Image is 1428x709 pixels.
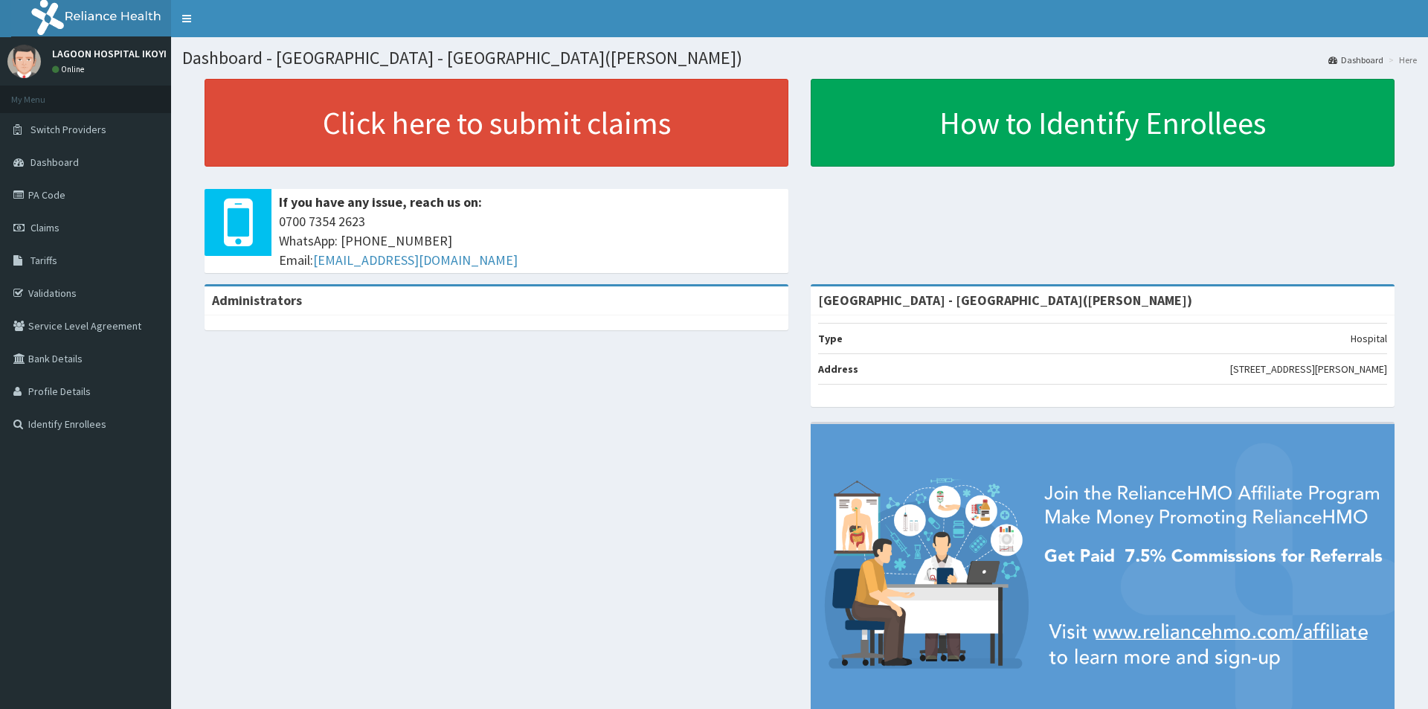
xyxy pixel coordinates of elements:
a: Click here to submit claims [205,79,788,167]
a: [EMAIL_ADDRESS][DOMAIN_NAME] [313,251,518,269]
span: Claims [30,221,59,234]
h1: Dashboard - [GEOGRAPHIC_DATA] - [GEOGRAPHIC_DATA]([PERSON_NAME]) [182,48,1417,68]
span: Dashboard [30,155,79,169]
b: Address [818,362,858,376]
strong: [GEOGRAPHIC_DATA] - [GEOGRAPHIC_DATA]([PERSON_NAME]) [818,292,1192,309]
span: Tariffs [30,254,57,267]
span: 0700 7354 2623 WhatsApp: [PHONE_NUMBER] Email: [279,212,781,269]
p: Hospital [1351,331,1387,346]
li: Here [1385,54,1417,66]
b: If you have any issue, reach us on: [279,193,482,211]
b: Type [818,332,843,345]
a: Online [52,64,88,74]
span: Switch Providers [30,123,106,136]
a: Dashboard [1328,54,1383,66]
b: Administrators [212,292,302,309]
p: LAGOON HOSPITAL IKOYI [52,48,167,59]
a: How to Identify Enrollees [811,79,1395,167]
p: [STREET_ADDRESS][PERSON_NAME] [1230,362,1387,376]
img: User Image [7,45,41,78]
